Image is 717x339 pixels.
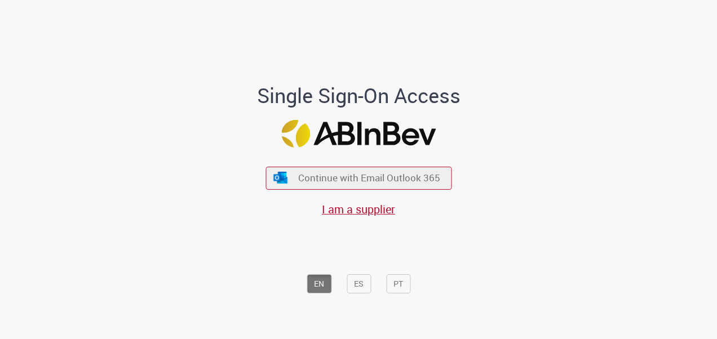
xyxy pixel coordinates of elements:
[386,274,410,293] button: PT
[298,172,440,185] span: Continue with Email Outlook 365
[273,172,289,184] img: ícone Azure/Microsoft 360
[347,274,371,293] button: ES
[281,120,436,148] img: Logo ABInBev
[265,166,452,189] button: ícone Azure/Microsoft 360 Continue with Email Outlook 365
[307,274,331,293] button: EN
[202,84,515,107] h1: Single Sign-On Access
[322,202,395,217] a: I am a supplier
